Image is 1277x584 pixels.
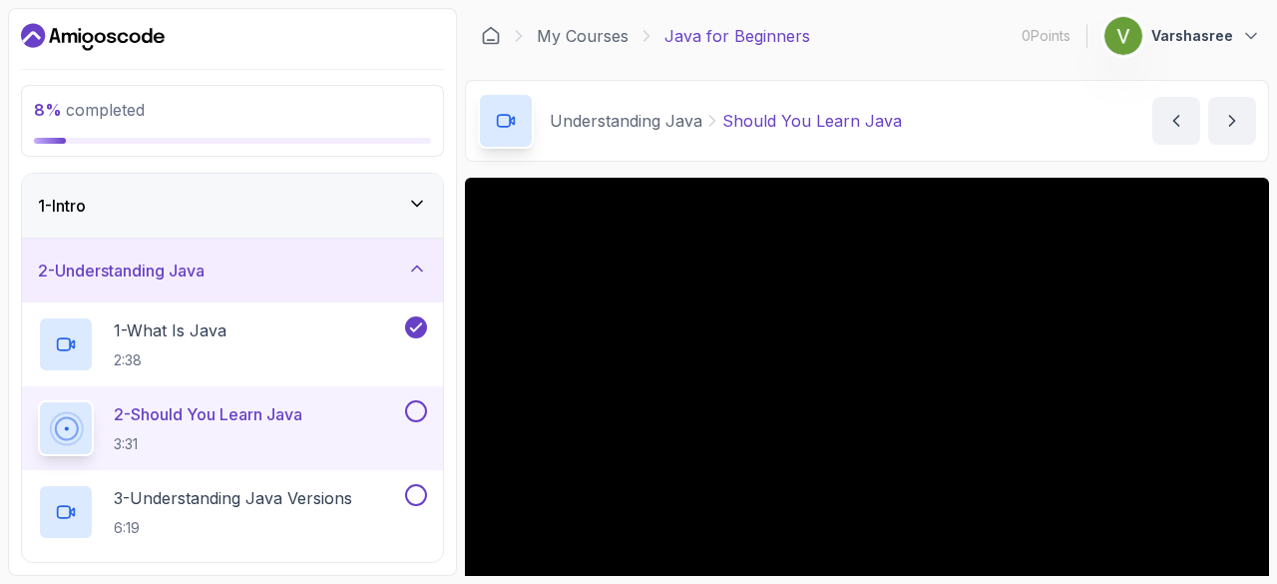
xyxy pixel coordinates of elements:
a: Dashboard [21,21,165,53]
p: 2:38 [114,350,226,370]
p: 3:31 [114,434,302,454]
p: 6:19 [114,518,352,538]
button: user profile imageVarshasree [1103,16,1261,56]
button: 2-Understanding Java [22,239,443,302]
p: Should You Learn Java [722,109,902,133]
p: 3 - Understanding Java Versions [114,486,352,510]
span: 8 % [34,100,62,120]
button: 1-Intro [22,174,443,238]
a: Dashboard [481,26,501,46]
button: 1-What Is Java2:38 [38,316,427,372]
p: Java for Beginners [664,24,810,48]
p: Varshasree [1151,26,1233,46]
p: 2 - Should You Learn Java [114,402,302,426]
a: My Courses [537,24,629,48]
span: completed [34,100,145,120]
button: 2-Should You Learn Java3:31 [38,400,427,456]
p: 1 - What Is Java [114,318,226,342]
img: user profile image [1104,17,1142,55]
h3: 1 - Intro [38,194,86,218]
button: next content [1208,97,1256,145]
button: previous content [1152,97,1200,145]
h3: 2 - Understanding Java [38,259,205,283]
p: Understanding Java [550,109,702,133]
button: 3-Understanding Java Versions6:19 [38,484,427,540]
p: 0 Points [1022,26,1070,46]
